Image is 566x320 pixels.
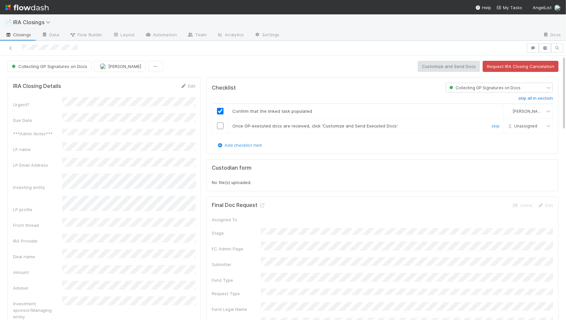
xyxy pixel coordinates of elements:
span: 📄 [5,19,12,25]
h5: Custodian form [212,165,251,171]
a: Unlink [512,203,532,208]
a: Layout [108,30,140,41]
span: Once GP-executed docs are received, click 'Customize and Send Executed Docs' [232,123,398,128]
button: [PERSON_NAME] [94,61,145,72]
a: skip all in section [518,96,553,104]
div: Fund Legal Name [212,306,261,312]
a: Data [36,30,64,41]
a: Analytics [212,30,249,41]
span: My Tasks [496,5,522,10]
div: Amount [13,269,62,276]
span: Collecting GP Signatures on Docs [10,64,87,69]
a: Team [182,30,212,41]
div: Stage [212,230,261,236]
div: Request Type [212,290,261,297]
a: skip [491,123,500,128]
span: AngelList [533,5,552,10]
span: Unassigned [506,124,537,128]
a: Settings [249,30,285,41]
h5: Final Doc Request [212,202,265,209]
div: Assigned To [212,216,261,223]
a: Docs [538,30,566,41]
div: Adviser [13,285,62,291]
span: IRA Closings [13,19,54,25]
div: LP Email Address [13,162,62,168]
span: Collecting GP Signatures on Docs [448,85,521,90]
a: Add checklist item [217,143,262,148]
div: IRA Provider [13,238,62,244]
div: Investment sponsor/Managing entity [13,300,62,320]
a: Edit [180,83,195,89]
div: No file(s) uploaded. [212,165,553,186]
span: Flow Builder [70,31,102,38]
div: Fund Type [212,277,261,283]
div: Submitter [212,261,261,268]
a: Flow Builder [64,30,108,41]
a: Edit [538,203,553,208]
img: avatar_aa70801e-8de5-4477-ab9d-eb7c67de69c1.png [507,109,512,114]
div: Deal name [13,253,62,260]
div: Due Date [13,117,62,124]
div: Help [475,4,491,11]
button: Request IRA Closing Cancelation [483,61,558,72]
button: Customize and Send Docs [418,61,480,72]
span: [PERSON_NAME] [513,109,545,114]
div: LP name [13,146,62,153]
div: FC Admin Page [212,245,261,252]
div: Front thread [13,222,62,228]
img: logo-inverted-e16ddd16eac7371096b0.svg [5,2,49,13]
button: Collecting GP Signatures on Docs [8,61,92,72]
h6: skip all in section [518,96,553,101]
a: Automation [140,30,182,41]
h5: Checklist [212,85,236,91]
h5: IRA Closing Details [13,83,61,90]
span: Confirm that the linked task populated [232,109,312,114]
img: avatar_aa70801e-8de5-4477-ab9d-eb7c67de69c1.png [100,63,106,70]
div: Investing entity [13,184,62,191]
div: Urgent? [13,101,62,108]
img: avatar_aa70801e-8de5-4477-ab9d-eb7c67de69c1.png [554,5,561,11]
div: LP profile [13,206,62,213]
a: My Tasks [496,4,522,11]
span: [PERSON_NAME] [108,64,141,69]
span: Closings [5,31,31,38]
